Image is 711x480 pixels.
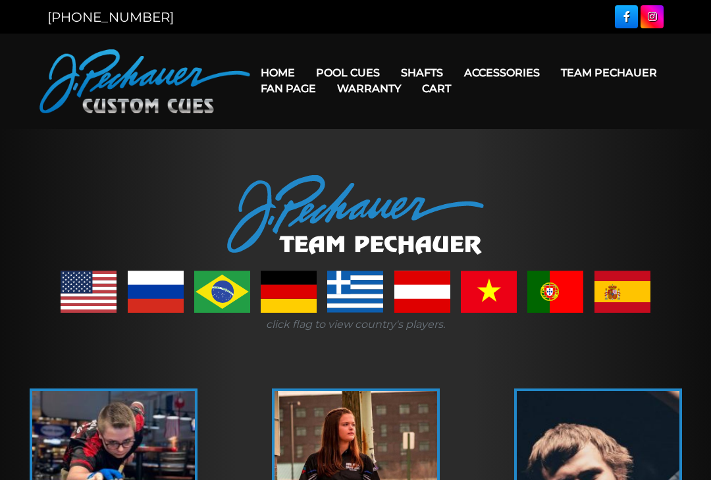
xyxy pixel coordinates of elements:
a: Accessories [454,56,550,90]
a: [PHONE_NUMBER] [47,9,174,25]
a: Home [250,56,305,90]
a: Pool Cues [305,56,390,90]
a: Fan Page [250,72,327,105]
img: Pechauer Custom Cues [39,49,250,113]
i: click flag to view country's players. [266,318,445,331]
a: Shafts [390,56,454,90]
a: Cart [411,72,461,105]
a: Team Pechauer [550,56,668,90]
a: Warranty [327,72,411,105]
